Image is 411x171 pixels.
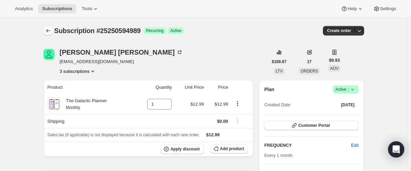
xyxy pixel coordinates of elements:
span: 17 [307,59,311,64]
button: Analytics [11,4,37,13]
h2: FREQUENCY [264,142,351,149]
span: [DATE] [341,102,355,108]
span: Subscriptions [42,6,72,11]
img: product img [48,97,60,111]
button: [DATE] [337,100,359,110]
button: Customer Portal [264,121,358,130]
button: 17 [303,57,316,66]
button: Subscriptions [44,26,53,35]
small: Monthly [66,105,80,110]
div: Open Intercom Messenger [388,141,404,158]
th: Unit Price [174,80,206,95]
button: Help [337,4,367,13]
span: $0.00 [217,119,228,124]
th: Shipping [44,114,134,129]
th: Price [206,80,230,95]
span: Subscription #25250594989 [54,27,141,34]
button: Create order [323,26,355,35]
div: [PERSON_NAME] [PERSON_NAME] [60,49,183,56]
th: Quantity [134,80,174,95]
button: Tools [78,4,103,13]
span: $168.87 [272,59,286,64]
span: Active [170,28,182,33]
button: Product actions [60,68,97,75]
span: $12.99 [206,132,220,137]
span: $12.99 [190,102,204,107]
span: Recurring [146,28,164,33]
span: Add product [220,146,244,151]
button: Product actions [232,100,243,107]
span: Settings [380,6,396,11]
h2: Plan [264,86,274,93]
span: Valeria Feroli [44,49,54,60]
span: Analytics [15,6,33,11]
button: Edit [347,140,362,151]
span: $9.93 [329,57,340,64]
span: LTV [276,69,283,74]
button: Settings [369,4,400,13]
span: $12.99 [215,102,228,107]
span: Created Date [264,102,290,108]
span: Customer Portal [298,123,330,128]
span: Create order [327,28,351,33]
span: AOV [330,66,338,71]
span: Edit [351,142,358,149]
button: Shipping actions [232,117,243,124]
span: Tools [82,6,92,11]
span: Every 1 month [264,153,293,158]
span: ORDERS [301,69,318,74]
button: Apply discount [161,144,204,154]
th: Product [44,80,134,95]
span: Help [348,6,357,11]
span: Sales tax (if applicable) is not displayed because it is calculated with each new order. [48,133,200,137]
span: | [348,87,349,92]
div: The Galactic Planner [61,97,107,111]
span: Active [335,86,356,93]
span: Apply discount [170,146,200,152]
button: Subscriptions [38,4,76,13]
button: $168.87 [268,57,291,66]
span: [EMAIL_ADDRESS][DOMAIN_NAME] [60,58,183,65]
button: Add product [211,144,248,153]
